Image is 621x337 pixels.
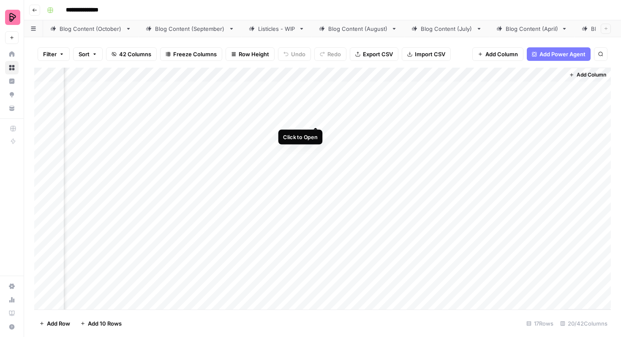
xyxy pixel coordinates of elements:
button: Workspace: Preply [5,7,19,28]
a: Usage [5,293,19,307]
a: Learning Hub [5,307,19,320]
span: Add Column [577,71,606,79]
span: Add Row [47,319,70,328]
div: Click to Open [283,133,318,141]
a: Opportunities [5,88,19,101]
button: Add Row [34,317,75,330]
a: Listicles - WIP [242,20,312,37]
span: Sort [79,50,90,58]
div: Listicles - WIP [258,25,295,33]
a: Your Data [5,101,19,115]
a: Home [5,47,19,61]
button: Freeze Columns [160,47,222,61]
button: Filter [38,47,70,61]
button: Add Column [472,47,523,61]
div: 20/42 Columns [557,317,611,330]
button: Sort [73,47,103,61]
span: Export CSV [363,50,393,58]
a: Blog Content (August) [312,20,404,37]
span: Row Height [239,50,269,58]
span: Import CSV [415,50,445,58]
a: Insights [5,74,19,88]
a: Browse [5,61,19,74]
span: Redo [327,50,341,58]
button: Undo [278,47,311,61]
div: Blog Content (October) [60,25,122,33]
button: Add 10 Rows [75,317,127,330]
div: Blog Content (August) [328,25,388,33]
div: Blog Content (September) [155,25,225,33]
div: 17 Rows [523,317,557,330]
button: Row Height [226,47,275,61]
a: Blog Content (October) [43,20,139,37]
img: Preply Logo [5,10,20,25]
div: Blog Content (July) [421,25,473,33]
span: 42 Columns [119,50,151,58]
a: Settings [5,279,19,293]
span: Add Column [485,50,518,58]
button: Export CSV [350,47,398,61]
button: Add Column [566,69,610,80]
button: Import CSV [402,47,451,61]
a: Blog Content (April) [489,20,575,37]
span: Add 10 Rows [88,319,122,328]
button: Help + Support [5,320,19,334]
button: Add Power Agent [527,47,591,61]
span: Add Power Agent [539,50,586,58]
a: Blog Content (July) [404,20,489,37]
a: Blog Content (September) [139,20,242,37]
span: Freeze Columns [173,50,217,58]
button: Redo [314,47,346,61]
span: Undo [291,50,305,58]
div: Blog Content (April) [506,25,558,33]
span: Filter [43,50,57,58]
button: 42 Columns [106,47,157,61]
